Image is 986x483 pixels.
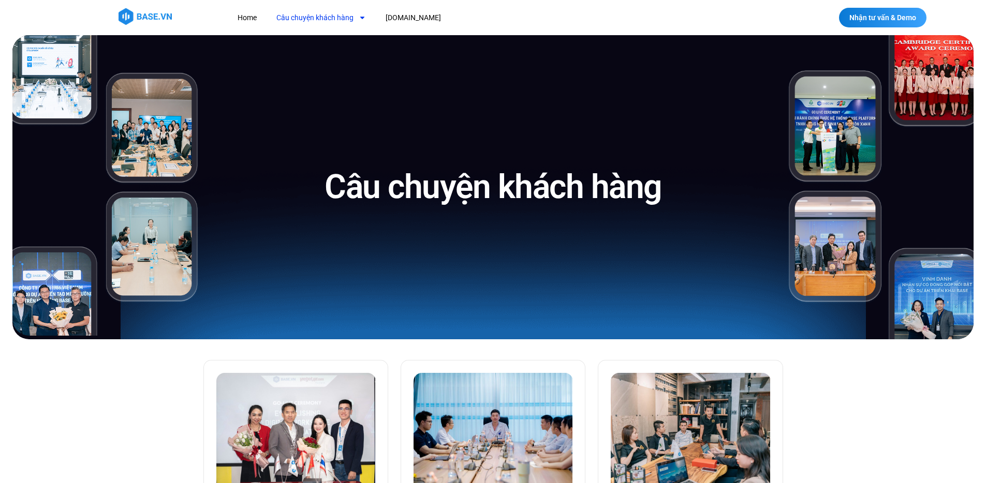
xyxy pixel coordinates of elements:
a: [DOMAIN_NAME] [378,8,449,27]
a: Nhận tư vấn & Demo [839,8,926,27]
nav: Menu [230,8,631,27]
a: Home [230,8,264,27]
a: Câu chuyện khách hàng [269,8,374,27]
h1: Câu chuyện khách hàng [325,165,661,208]
span: Nhận tư vấn & Demo [849,14,916,21]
